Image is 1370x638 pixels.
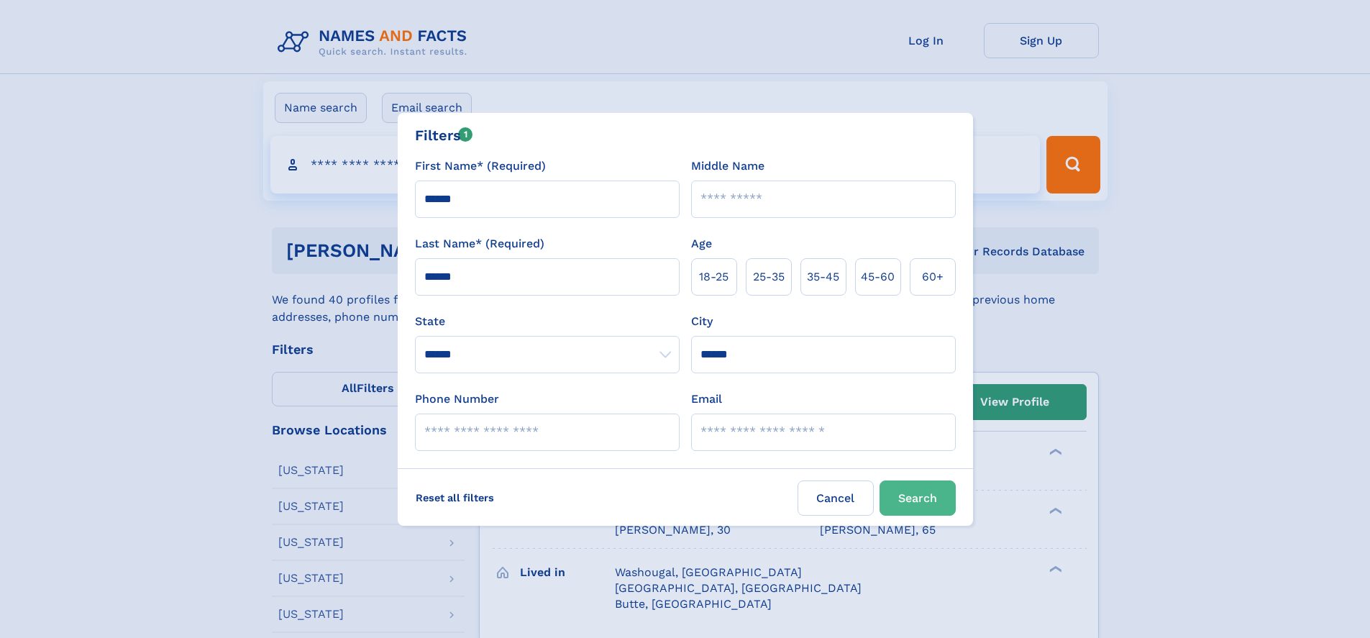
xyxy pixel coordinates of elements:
[861,268,895,286] span: 45‑60
[880,480,956,516] button: Search
[691,313,713,330] label: City
[691,158,764,175] label: Middle Name
[922,268,944,286] span: 60+
[406,480,503,515] label: Reset all filters
[415,391,499,408] label: Phone Number
[798,480,874,516] label: Cancel
[699,268,729,286] span: 18‑25
[807,268,839,286] span: 35‑45
[415,124,473,146] div: Filters
[415,235,544,252] label: Last Name* (Required)
[753,268,785,286] span: 25‑35
[415,158,546,175] label: First Name* (Required)
[415,313,680,330] label: State
[691,235,712,252] label: Age
[691,391,722,408] label: Email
